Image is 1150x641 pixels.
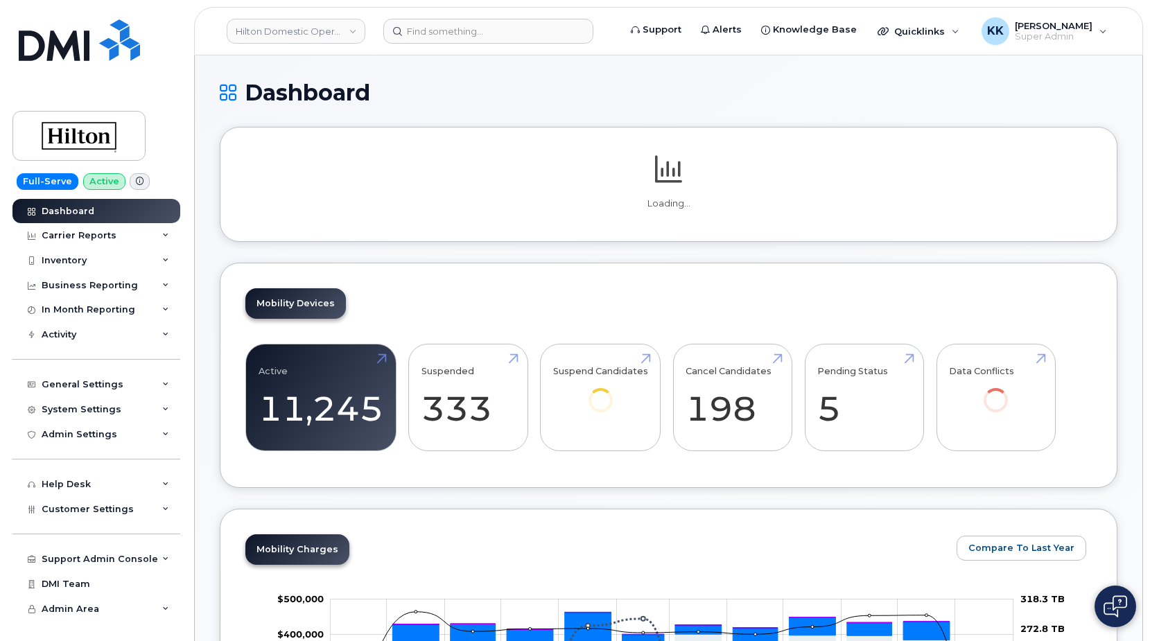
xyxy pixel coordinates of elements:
[1020,624,1065,635] tspan: 272.8 TB
[277,593,324,604] g: $0
[553,352,648,432] a: Suspend Candidates
[277,593,324,604] tspan: $500,000
[245,288,346,319] a: Mobility Devices
[277,629,324,640] g: $0
[968,541,1074,554] span: Compare To Last Year
[220,80,1117,105] h1: Dashboard
[949,352,1043,432] a: Data Conflicts
[686,352,779,444] a: Cancel Candidates 198
[245,197,1092,210] p: Loading...
[421,352,515,444] a: Suspended 333
[957,536,1086,561] button: Compare To Last Year
[259,352,383,444] a: Active 11,245
[245,534,349,565] a: Mobility Charges
[1104,595,1127,617] img: Open chat
[277,629,324,640] tspan: $400,000
[817,352,911,444] a: Pending Status 5
[1020,593,1065,604] tspan: 318.3 TB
